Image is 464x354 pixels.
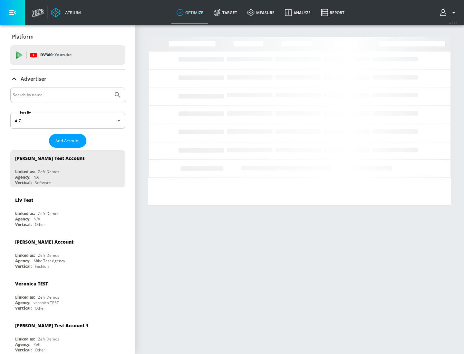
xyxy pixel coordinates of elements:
[54,51,72,58] p: Youtube
[15,253,35,258] div: Linked as:
[15,347,32,353] div: Vertical:
[316,1,350,24] a: Report
[15,294,35,300] div: Linked as:
[10,150,125,187] div: [PERSON_NAME] Test AccountLinked as:Zefr DemosAgency:NAVertical:Software
[49,134,86,148] button: Add Account
[15,239,73,245] div: [PERSON_NAME] Account
[35,222,45,227] div: Other
[51,8,81,17] a: Atrium
[63,10,81,15] div: Atrium
[35,305,45,311] div: Other
[34,342,41,347] div: Zefr
[10,45,125,65] div: DV360: Youtube
[38,294,59,300] div: Zefr Demos
[38,253,59,258] div: Zefr Demos
[35,180,51,185] div: Software
[38,211,59,216] div: Zefr Demos
[34,300,59,305] div: veronica TEST
[34,258,65,264] div: Mike Test Agency
[35,347,45,353] div: Other
[10,28,125,46] div: Platform
[171,1,208,24] a: optimize
[15,169,35,174] div: Linked as:
[55,137,80,144] span: Add Account
[15,197,33,203] div: Liv Test
[15,155,84,161] div: [PERSON_NAME] Test Account
[34,216,40,222] div: N/A
[12,33,34,40] p: Platform
[15,211,35,216] div: Linked as:
[15,258,30,264] div: Agency:
[34,174,39,180] div: NA
[15,322,88,329] div: [PERSON_NAME] Test Account 1
[10,276,125,312] div: Veronica TESTLinked as:Zefr DemosAgency:veronica TESTVertical:Other
[15,336,35,342] div: Linked as:
[38,169,59,174] div: Zefr Demos
[10,234,125,271] div: [PERSON_NAME] AccountLinked as:Zefr DemosAgency:Mike Test AgencyVertical:Fashion
[35,264,49,269] div: Fashion
[15,264,32,269] div: Vertical:
[38,336,59,342] div: Zefr Demos
[13,91,111,99] input: Search by name
[280,1,316,24] a: Analyze
[18,110,32,115] label: Sort By
[208,1,242,24] a: Target
[10,70,125,88] div: Advertiser
[15,305,32,311] div: Vertical:
[449,21,458,25] span: v 4.22.2
[15,342,30,347] div: Agency:
[21,75,46,82] p: Advertiser
[40,51,72,59] p: DV360:
[15,180,32,185] div: Vertical:
[15,174,30,180] div: Agency:
[15,216,30,222] div: Agency:
[10,192,125,229] div: Liv TestLinked as:Zefr DemosAgency:N/AVertical:Other
[15,300,30,305] div: Agency:
[242,1,280,24] a: measure
[15,222,32,227] div: Vertical:
[10,113,125,129] div: A-Z
[15,281,48,287] div: Veronica TEST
